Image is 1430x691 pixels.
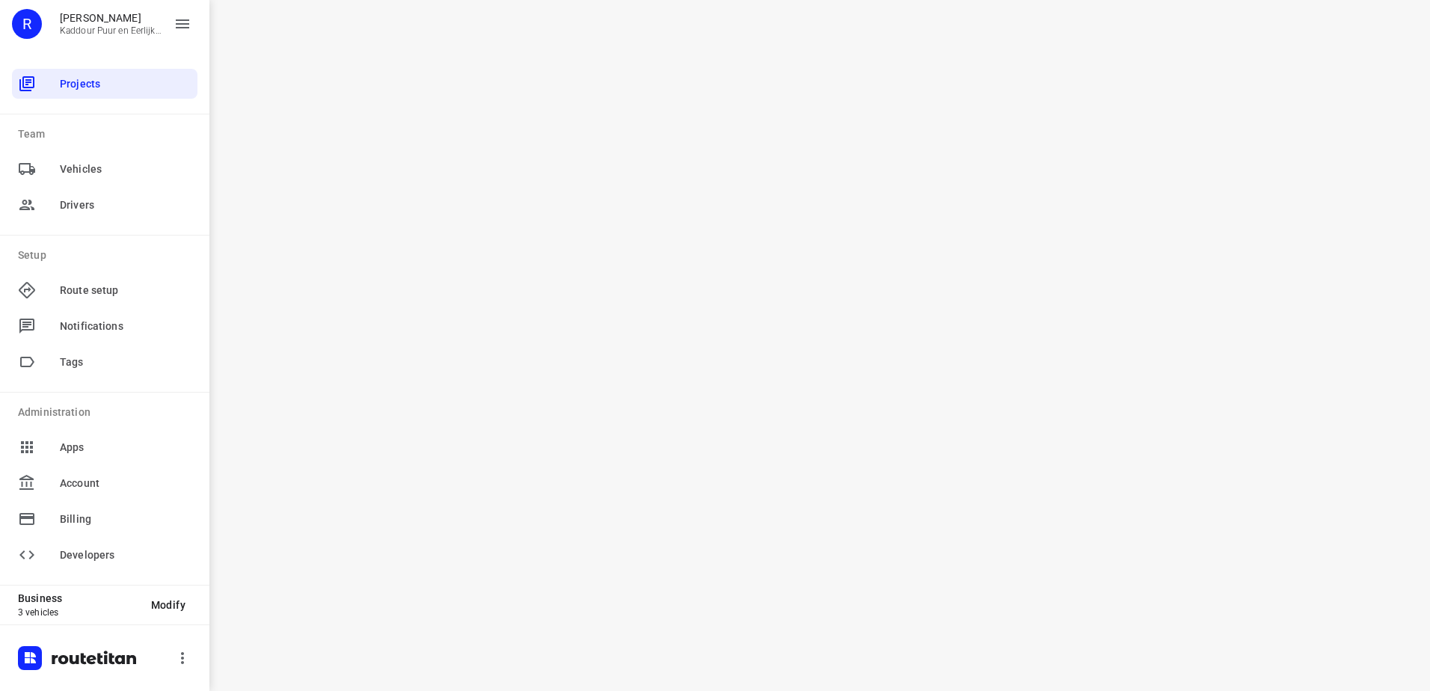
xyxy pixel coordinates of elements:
span: Drivers [60,197,191,213]
span: Projects [60,76,191,92]
span: Apps [60,440,191,455]
span: Notifications [60,319,191,334]
div: Apps [12,432,197,462]
div: R [12,9,42,39]
div: Drivers [12,190,197,220]
p: Rachid Kaddour [60,12,162,24]
span: Vehicles [60,162,191,177]
p: Setup [18,248,197,263]
p: Kaddour Puur en Eerlijk Vlees B.V. [60,25,162,36]
button: Modify [139,592,197,618]
span: Developers [60,547,191,563]
div: Account [12,468,197,498]
div: Projects [12,69,197,99]
p: Team [18,126,197,142]
div: Route setup [12,275,197,305]
span: Route setup [60,283,191,298]
div: Developers [12,540,197,570]
p: Business [18,592,139,604]
p: 3 vehicles [18,607,139,618]
span: Billing [60,512,191,527]
span: Modify [151,599,185,611]
span: Tags [60,354,191,370]
div: Billing [12,504,197,534]
div: Vehicles [12,154,197,184]
p: Administration [18,405,197,420]
div: Tags [12,347,197,377]
div: Notifications [12,311,197,341]
span: Account [60,476,191,491]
